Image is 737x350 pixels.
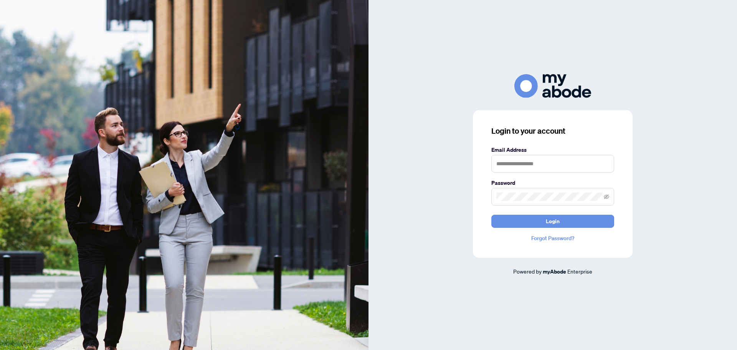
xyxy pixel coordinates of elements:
[514,74,591,98] img: ma-logo
[491,126,614,136] h3: Login to your account
[491,215,614,228] button: Login
[491,179,614,187] label: Password
[491,146,614,154] label: Email Address
[567,268,592,275] span: Enterprise
[491,234,614,242] a: Forgot Password?
[604,194,609,199] span: eye-invisible
[513,268,542,275] span: Powered by
[546,215,560,227] span: Login
[543,267,566,276] a: myAbode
